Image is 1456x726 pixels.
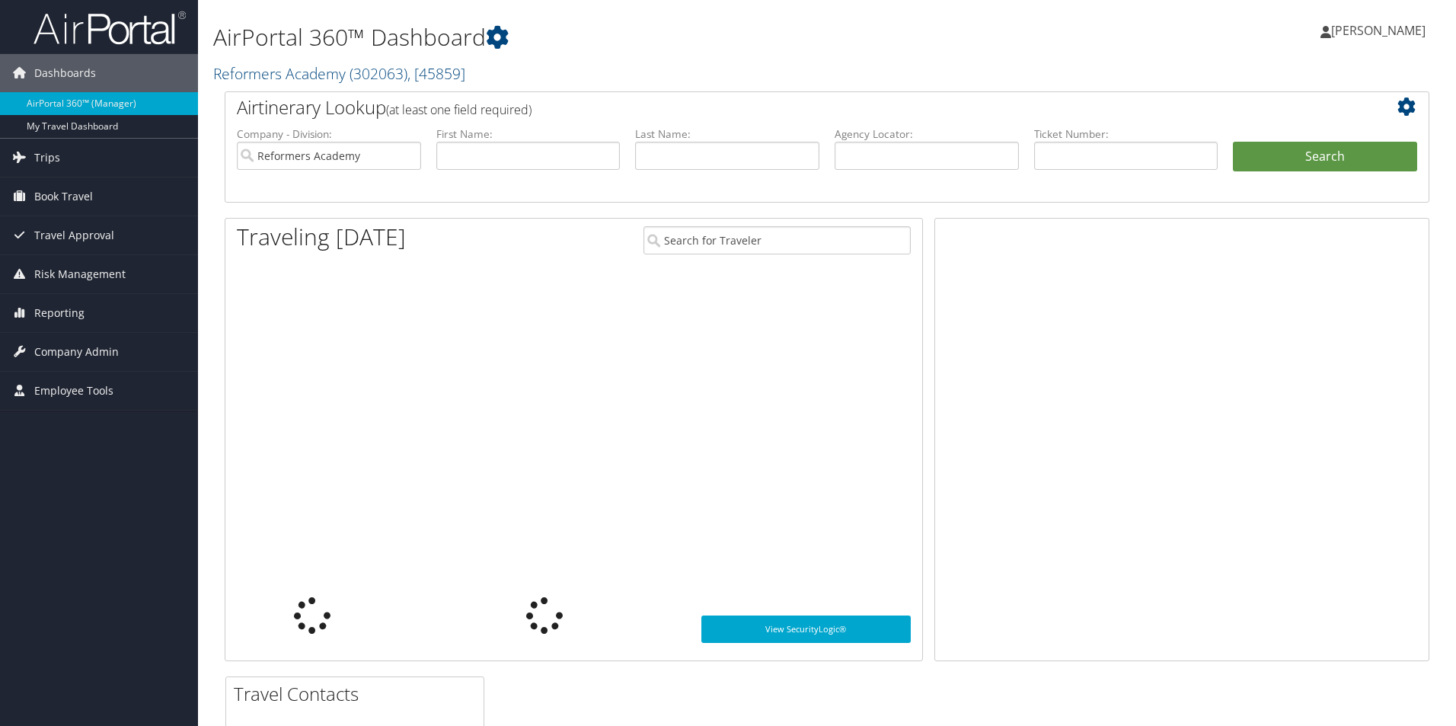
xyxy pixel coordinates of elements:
[386,101,532,118] span: (at least one field required)
[34,333,119,371] span: Company Admin
[34,10,186,46] img: airportal-logo.png
[350,63,407,84] span: ( 302063 )
[34,54,96,92] span: Dashboards
[34,255,126,293] span: Risk Management
[701,616,911,643] a: View SecurityLogic®
[213,63,465,84] a: Reformers Academy
[234,681,484,707] h2: Travel Contacts
[34,139,60,177] span: Trips
[237,221,406,253] h1: Traveling [DATE]
[635,126,819,142] label: Last Name:
[237,126,421,142] label: Company - Division:
[407,63,465,84] span: , [ 45859 ]
[835,126,1019,142] label: Agency Locator:
[34,216,114,254] span: Travel Approval
[1034,126,1218,142] label: Ticket Number:
[1331,22,1426,39] span: [PERSON_NAME]
[1233,142,1417,172] button: Search
[643,226,911,254] input: Search for Traveler
[1320,8,1441,53] a: [PERSON_NAME]
[34,372,113,410] span: Employee Tools
[213,21,1032,53] h1: AirPortal 360™ Dashboard
[436,126,621,142] label: First Name:
[237,94,1317,120] h2: Airtinerary Lookup
[34,294,85,332] span: Reporting
[34,178,93,216] span: Book Travel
